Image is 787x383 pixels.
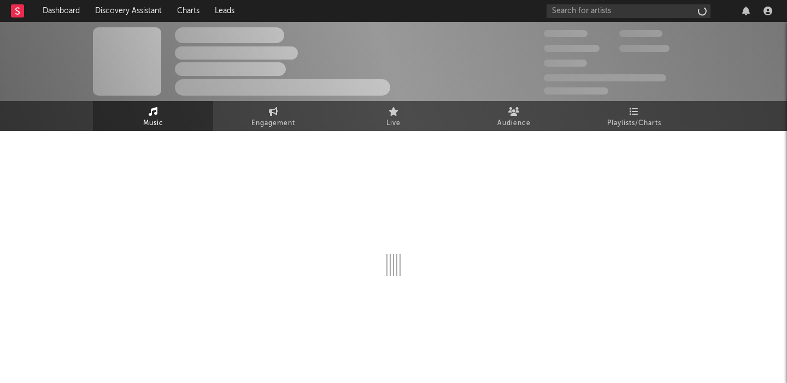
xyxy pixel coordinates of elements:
span: 300,000 [544,30,588,37]
span: Engagement [251,117,295,130]
span: 50,000,000 [544,45,600,52]
span: 100,000 [619,30,662,37]
a: Live [333,101,454,131]
a: Engagement [213,101,333,131]
a: Playlists/Charts [574,101,694,131]
input: Search for artists [547,4,710,18]
span: Playlists/Charts [607,117,661,130]
span: Audience [497,117,531,130]
span: Music [143,117,163,130]
span: 100,000 [544,60,587,67]
a: Music [93,101,213,131]
span: 50,000,000 Monthly Listeners [544,74,666,81]
a: Audience [454,101,574,131]
span: Jump Score: 85.0 [544,87,608,95]
span: Live [386,117,401,130]
span: 1,000,000 [619,45,669,52]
